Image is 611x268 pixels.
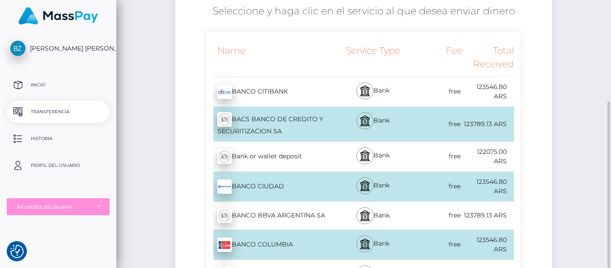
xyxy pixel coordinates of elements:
[7,154,110,177] a: Perfil del usuario
[335,142,412,171] div: Bank
[360,210,370,221] img: bank.svg
[18,7,98,25] img: MassPay
[207,79,335,104] div: BANCO CITIBANK
[217,208,232,223] img: wMhJQYtZFAryAAAAABJRU5ErkJggg==
[207,38,335,77] div: Name
[7,128,110,150] a: Historia
[412,176,462,196] div: free
[335,172,412,201] div: Bank
[412,234,462,255] div: free
[462,142,513,171] div: 122075.00 ARS
[335,38,412,77] div: Service Type
[412,205,462,225] div: free
[462,172,513,201] div: 123546.80 ARS
[412,146,462,166] div: free
[207,174,335,199] div: BANCO CIUDAD
[207,144,335,169] div: Bank or wallet deposit
[412,81,462,102] div: free
[360,115,370,126] img: bank.svg
[10,78,106,92] p: Inicio
[217,149,232,164] img: wMhJQYtZFAryAAAAABJRU5ErkJggg==
[462,114,513,134] div: 123789.13 ARS
[10,132,106,145] p: Historia
[217,85,232,99] img: ajkHqkRwEAAAAAElFTkSuQmCC
[207,107,335,141] div: BACS BANCO DE CREDITO Y SECURITIZACION SA
[7,198,110,215] button: Acuerdos de usuario
[360,180,370,191] img: bank.svg
[335,77,412,106] div: Bank
[217,238,232,252] img: 2Q==
[360,150,370,161] img: bank.svg
[7,74,110,96] a: Inicio
[360,85,370,96] img: bank.svg
[207,203,335,228] div: BANCO BBVA ARGENTINA SA
[7,101,110,123] a: Transferencia
[10,105,106,119] p: Transferencia
[462,38,513,77] div: Total Received
[412,114,462,134] div: free
[7,44,110,52] span: [PERSON_NAME] [PERSON_NAME]
[462,205,513,225] div: 123789.13 ARS
[335,230,412,259] div: Bank
[10,245,24,258] button: Consent Preferences
[412,38,462,77] div: Fee
[182,4,545,18] h5: Seleccione y haga clic en el servicio al que desea enviar dinero
[217,112,232,127] img: wMhJQYtZFAryAAAAABJRU5ErkJggg==
[217,179,232,194] img: 9k=
[462,230,513,259] div: 123546.80 ARS
[10,245,24,258] img: Revisit consent button
[360,238,370,249] img: bank.svg
[335,107,412,141] div: Bank
[207,232,335,257] div: BANCO COLUMBIA
[462,77,513,106] div: 123546.80 ARS
[335,202,412,230] div: Bank
[17,203,90,210] div: Acuerdos de usuario
[10,159,106,172] p: Perfil del usuario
